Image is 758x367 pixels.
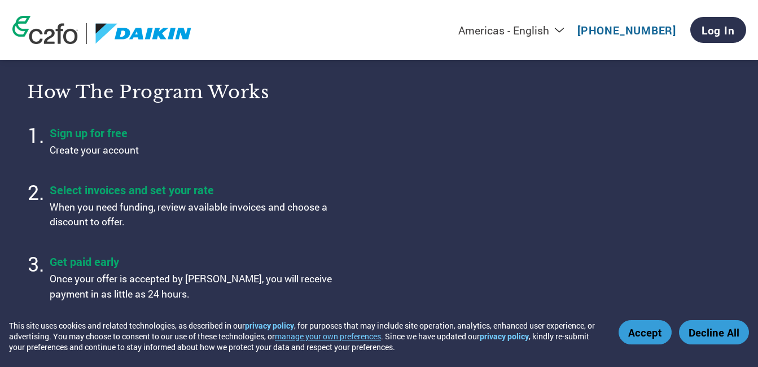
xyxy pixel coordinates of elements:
button: Decline All [679,320,749,344]
a: privacy policy [480,331,529,342]
a: [PHONE_NUMBER] [577,23,676,37]
img: Daikin [95,23,192,44]
h4: Sign up for free [50,125,332,140]
p: When you need funding, review available invoices and choose a discount to offer. [50,200,332,230]
p: Create your account [50,143,332,158]
button: manage your own preferences [275,331,381,342]
p: Once your offer is accepted by [PERSON_NAME], you will receive payment in as little as 24 hours. [50,272,332,302]
h4: Select invoices and set your rate [50,182,332,197]
button: Accept [619,320,672,344]
img: c2fo logo [12,16,78,44]
h3: How the program works [27,81,365,103]
a: Log In [690,17,746,43]
div: This site uses cookies and related technologies, as described in our , for purposes that may incl... [9,320,602,352]
h4: Get paid early [50,254,332,269]
a: privacy policy [245,320,294,331]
